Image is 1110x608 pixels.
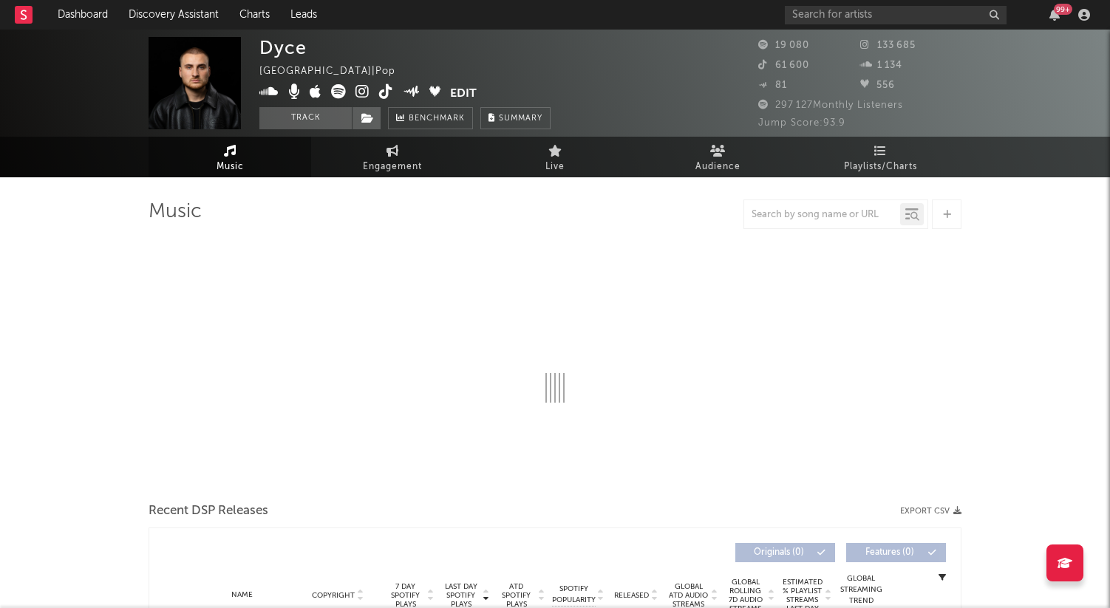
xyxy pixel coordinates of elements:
[758,61,809,70] span: 61 600
[860,61,902,70] span: 1 134
[259,37,307,58] div: Dyce
[311,137,474,177] a: Engagement
[217,158,244,176] span: Music
[312,591,355,600] span: Copyright
[744,209,900,221] input: Search by song name or URL
[758,100,903,110] span: 297 127 Monthly Listeners
[735,543,835,562] button: Originals(0)
[552,584,596,606] span: Spotify Popularity
[758,41,809,50] span: 19 080
[846,543,946,562] button: Features(0)
[900,507,961,516] button: Export CSV
[409,110,465,128] span: Benchmark
[745,548,813,557] span: Originals ( 0 )
[856,548,924,557] span: Features ( 0 )
[758,118,845,128] span: Jump Score: 93.9
[614,591,649,600] span: Released
[758,81,787,90] span: 81
[860,81,895,90] span: 556
[259,107,352,129] button: Track
[860,41,916,50] span: 133 685
[785,6,1007,24] input: Search for artists
[474,137,636,177] a: Live
[388,107,473,129] a: Benchmark
[636,137,799,177] a: Audience
[450,84,477,103] button: Edit
[499,115,542,123] span: Summary
[259,63,412,81] div: [GEOGRAPHIC_DATA] | Pop
[1049,9,1060,21] button: 99+
[194,590,290,601] div: Name
[545,158,565,176] span: Live
[1054,4,1072,15] div: 99 +
[799,137,961,177] a: Playlists/Charts
[695,158,740,176] span: Audience
[149,137,311,177] a: Music
[844,158,917,176] span: Playlists/Charts
[363,158,422,176] span: Engagement
[480,107,551,129] button: Summary
[149,502,268,520] span: Recent DSP Releases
